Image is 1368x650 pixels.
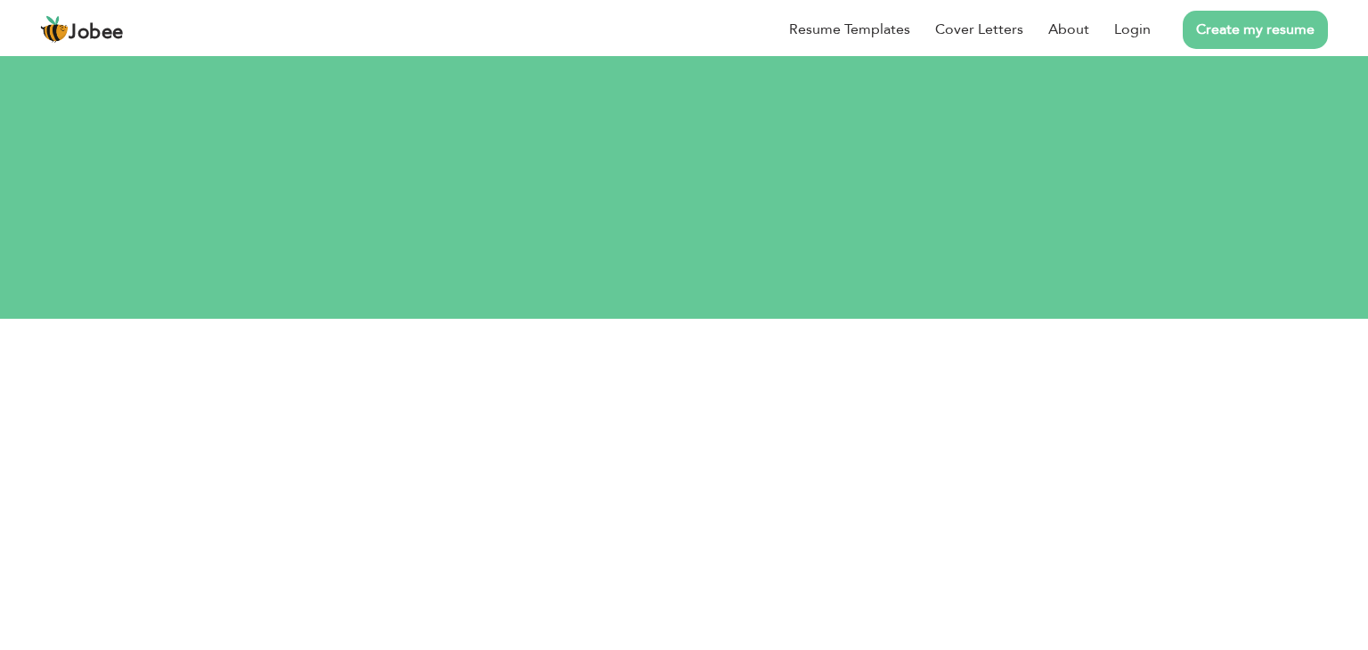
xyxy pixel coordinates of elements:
[1048,19,1089,40] a: About
[69,23,124,43] span: Jobee
[789,19,910,40] a: Resume Templates
[40,15,69,44] img: jobee.io
[1183,11,1328,49] a: Create my resume
[40,15,124,44] a: Jobee
[1114,19,1151,40] a: Login
[935,19,1023,40] a: Cover Letters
